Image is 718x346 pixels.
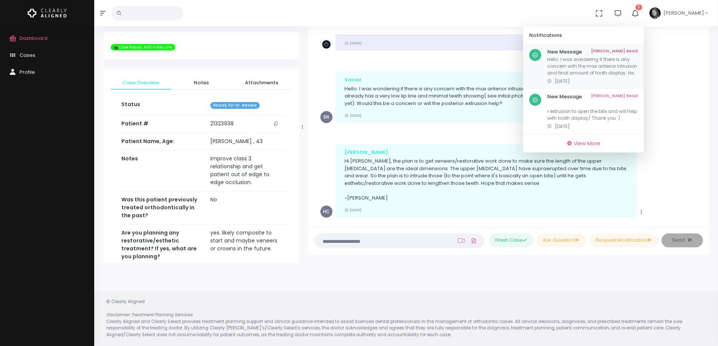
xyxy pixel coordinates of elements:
p: Hello. I was wondering if there is any concern with the max anterior intrusion and final amount o... [344,85,628,107]
th: Was this patient previously treated orthodontically in the past? [117,191,206,224]
td: yes. likely composite to start and maybe veneers or crowns in the future. [206,224,286,265]
p: Hi [PERSON_NAME], the plan is to get veneers/restorative work done to make sure the length of the... [344,157,628,201]
span: [DATE] [555,123,570,130]
span: HC [320,206,332,218]
small: [DATE] [344,113,361,118]
em: Disclaimer: Treatment Planning Services [106,312,193,318]
th: Notes [117,150,206,191]
span: 2 [635,5,642,10]
div: Sanaz [344,76,628,84]
a: New Message[PERSON_NAME] ReadHello. I was wondering if there is any concern with the max anterior... [523,44,644,90]
div: [PERSON_NAME] [344,149,628,156]
button: Request Modification [589,233,658,247]
small: [DATE] [344,207,361,212]
td: [PERSON_NAME] , 43 [206,133,286,150]
span: SN [320,111,332,123]
a: [PERSON_NAME] Read [591,49,638,55]
td: 21323938 [206,115,286,133]
button: Finish Case [489,233,533,247]
h6: New Message [547,49,638,55]
span: Profile [20,69,35,76]
img: Header Avatar [648,6,662,20]
a: View More [526,138,641,149]
th: Status [117,96,206,115]
span: [PERSON_NAME] [663,9,704,17]
span: Notes [177,79,225,87]
div: scrollable content [523,44,644,134]
span: 🎬Case Ready. Add Video Link [111,44,175,51]
small: [DATE] [344,41,361,46]
div: 2 [523,26,644,152]
a: New Message[PERSON_NAME] Readr extrusion to open the bite and will help with tooth display/ Thank... [523,89,644,134]
th: Patient # [117,115,206,133]
a: Add Files [469,234,478,247]
th: Are you planning any restorative/esthetic treatment? If yes, what are you planning? [117,224,206,265]
span: Case Overview [117,79,165,87]
a: [PERSON_NAME] Read [591,94,638,100]
h6: Notifications [529,32,629,38]
td: improve class 3 relationship and get patient out of edge to edge occlusion. [206,150,286,191]
p: Hello. I was wondering if there is any concern with the max anterior intrusion and final amount o... [547,56,638,76]
div: © Clearly Aligned Clearly Aligned and Clearly Select provides treatment planning support and clin... [99,299,713,338]
span: [DATE] [555,78,570,84]
button: Ask Question [536,233,586,247]
div: scrollable content [314,34,703,219]
td: No [206,191,286,224]
span: Attachments [237,79,286,87]
img: Logo Horizontal [28,5,67,21]
span: View More [574,140,600,147]
span: Dashboard [20,35,47,42]
h6: New Message [547,94,638,100]
p: r extrusion to open the bite and will help with tooth display/ Thank you :) [547,101,638,122]
th: Patient Name, Age: [117,133,206,150]
a: Add Loom Video [456,238,466,244]
span: Ready for Dr. Review [210,102,260,109]
span: Cases [20,52,35,59]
